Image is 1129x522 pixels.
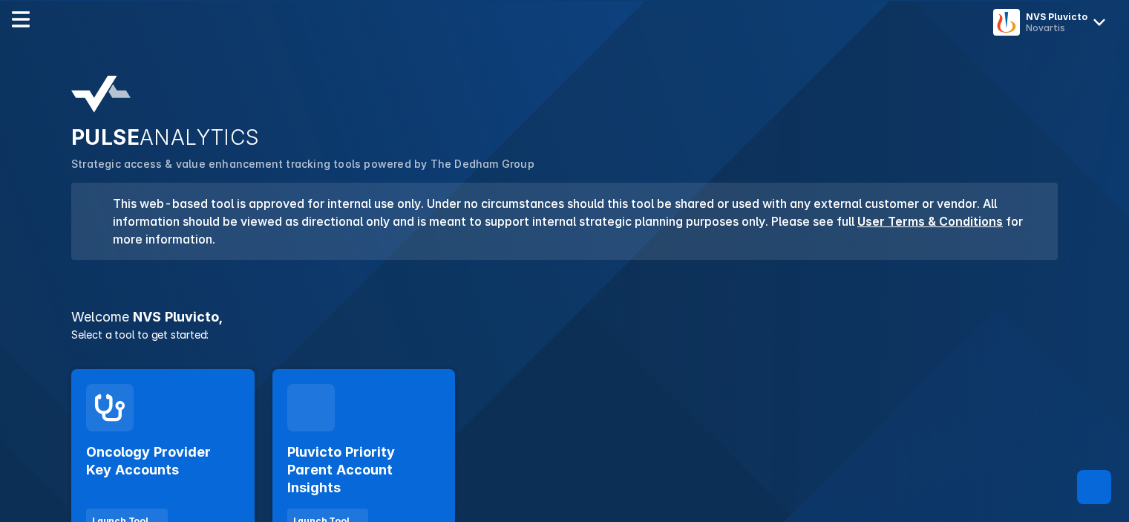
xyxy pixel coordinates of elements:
span: Welcome [71,309,129,324]
img: pulse-analytics-logo [71,76,131,113]
h3: NVS Pluvicto , [62,310,1067,324]
h2: Oncology Provider Key Accounts [86,443,240,479]
div: Contact Support [1077,470,1111,504]
p: Strategic access & value enhancement tracking tools powered by The Dedham Group [71,156,1058,172]
div: Novartis [1026,22,1087,33]
img: menu button [996,12,1017,33]
h2: Pluvicto Priority Parent Account Insights [287,443,441,497]
a: User Terms & Conditions [857,214,1003,229]
p: Select a tool to get started: [62,327,1067,342]
h3: This web-based tool is approved for internal use only. Under no circumstances should this tool be... [104,195,1040,248]
div: NVS Pluvicto [1026,11,1087,22]
h2: PULSE [71,125,1058,150]
span: ANALYTICS [140,125,260,150]
img: menu--horizontal.svg [12,10,30,28]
